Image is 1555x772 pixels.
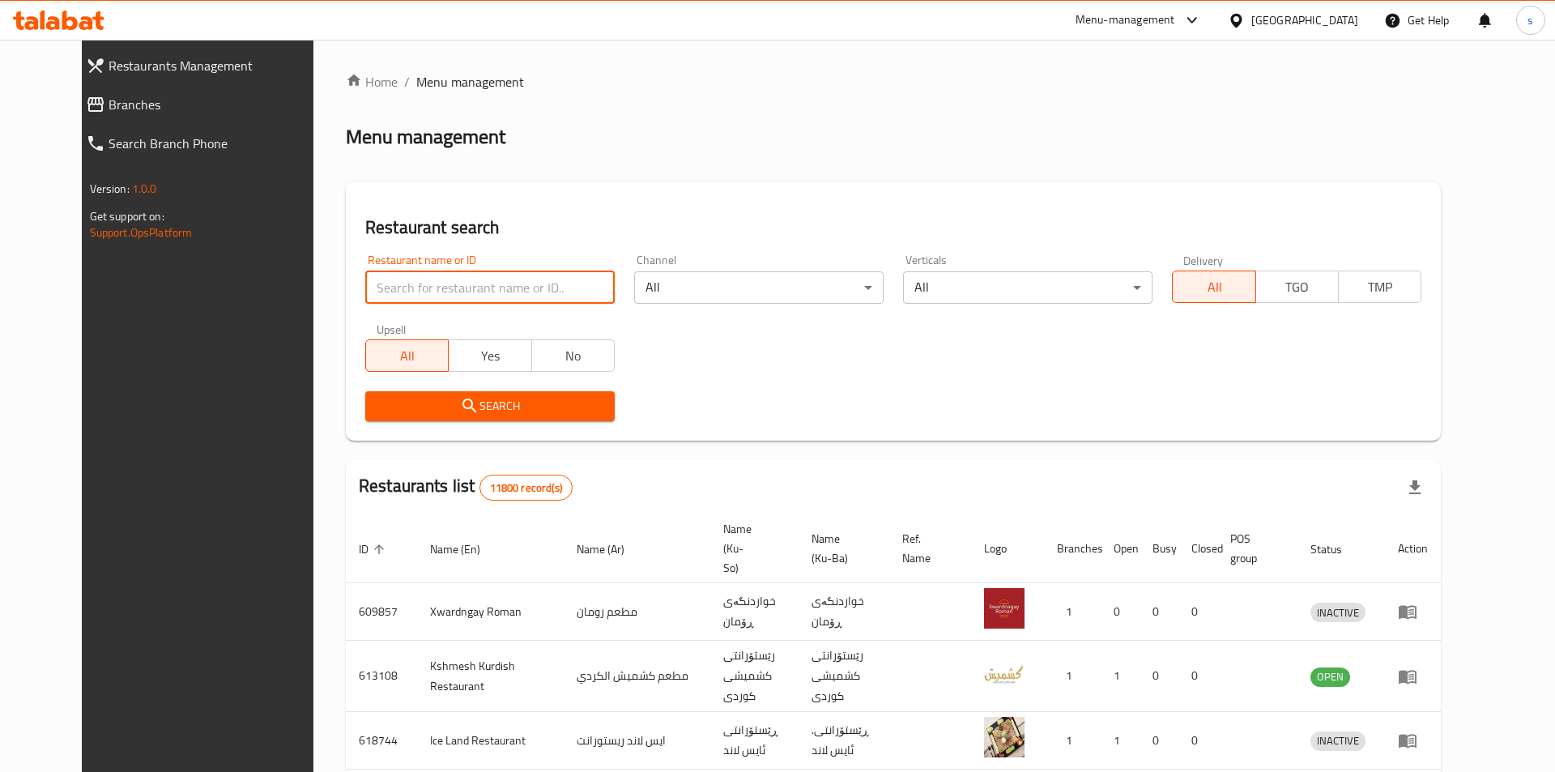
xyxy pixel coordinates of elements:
[346,72,1441,92] nav: breadcrumb
[903,271,1152,304] div: All
[1178,712,1217,770] td: 0
[346,641,417,712] td: 613108
[1395,468,1434,507] div: Export file
[365,339,449,372] button: All
[1183,254,1224,266] label: Delivery
[90,222,193,243] a: Support.OpsPlatform
[365,391,615,421] button: Search
[1251,11,1358,29] div: [GEOGRAPHIC_DATA]
[417,641,564,712] td: Kshmesh Kurdish Restaurant
[1345,275,1415,299] span: TMP
[365,215,1421,240] h2: Restaurant search
[564,583,710,641] td: مطعم رومان
[984,588,1025,629] img: Xwardngay Roman
[1398,731,1428,750] div: Menu
[1101,583,1140,641] td: 0
[90,206,164,227] span: Get support on:
[480,480,572,496] span: 11800 record(s)
[577,540,645,559] span: Name (Ar)
[73,124,342,163] a: Search Branch Phone
[377,323,407,335] label: Upsell
[1255,271,1339,303] button: TGO
[1230,529,1278,568] span: POS group
[90,178,130,199] span: Version:
[1044,514,1101,583] th: Branches
[799,583,889,641] td: خواردنگەی ڕۆمان
[531,339,615,372] button: No
[1172,271,1255,303] button: All
[634,271,884,304] div: All
[346,583,417,641] td: 609857
[109,95,329,114] span: Branches
[1178,583,1217,641] td: 0
[1140,514,1178,583] th: Busy
[346,72,398,92] a: Home
[430,540,501,559] span: Name (En)
[984,653,1025,693] img: Kshmesh Kurdish Restaurant
[902,529,952,568] span: Ref. Name
[1076,11,1175,30] div: Menu-management
[417,583,564,641] td: Xwardngay Roman
[359,540,390,559] span: ID
[799,712,889,770] td: .ڕێستۆرانتی ئایس لاند
[812,529,870,568] span: Name (Ku-Ba)
[1178,641,1217,712] td: 0
[1101,641,1140,712] td: 1
[1140,641,1178,712] td: 0
[1527,11,1533,29] span: s
[710,583,799,641] td: خواردنگەی ڕۆمان
[1140,712,1178,770] td: 0
[1310,540,1363,559] span: Status
[73,85,342,124] a: Branches
[1310,731,1365,751] div: INACTIVE
[1179,275,1249,299] span: All
[710,641,799,712] td: رێستۆرانتی کشمیشى كوردى
[1044,641,1101,712] td: 1
[404,72,410,92] li: /
[723,519,779,578] span: Name (Ku-So)
[1140,583,1178,641] td: 0
[1310,604,1365,622] span: INACTIVE
[109,56,329,75] span: Restaurants Management
[971,514,1044,583] th: Logo
[799,641,889,712] td: رێستۆرانتی کشمیشى كوردى
[365,271,615,304] input: Search for restaurant name or ID..
[1101,514,1140,583] th: Open
[710,712,799,770] td: ڕێستۆرانتی ئایس لاند
[1044,712,1101,770] td: 1
[1263,275,1332,299] span: TGO
[479,475,573,501] div: Total records count
[378,396,602,416] span: Search
[539,344,608,368] span: No
[416,72,524,92] span: Menu management
[359,474,573,501] h2: Restaurants list
[1310,668,1350,686] span: OPEN
[455,344,525,368] span: Yes
[132,178,157,199] span: 1.0.0
[1398,667,1428,686] div: Menu
[1310,668,1350,687] div: OPEN
[1178,514,1217,583] th: Closed
[564,641,710,712] td: مطعم كشميش الكردي
[1338,271,1421,303] button: TMP
[373,344,442,368] span: All
[346,124,505,150] h2: Menu management
[448,339,531,372] button: Yes
[346,712,417,770] td: 618744
[1398,602,1428,621] div: Menu
[109,134,329,153] span: Search Branch Phone
[1385,514,1441,583] th: Action
[73,46,342,85] a: Restaurants Management
[984,717,1025,757] img: Ice Land Restaurant
[1044,583,1101,641] td: 1
[564,712,710,770] td: ايس لاند ريستورانت
[1310,731,1365,750] span: INACTIVE
[417,712,564,770] td: Ice Land Restaurant
[1101,712,1140,770] td: 1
